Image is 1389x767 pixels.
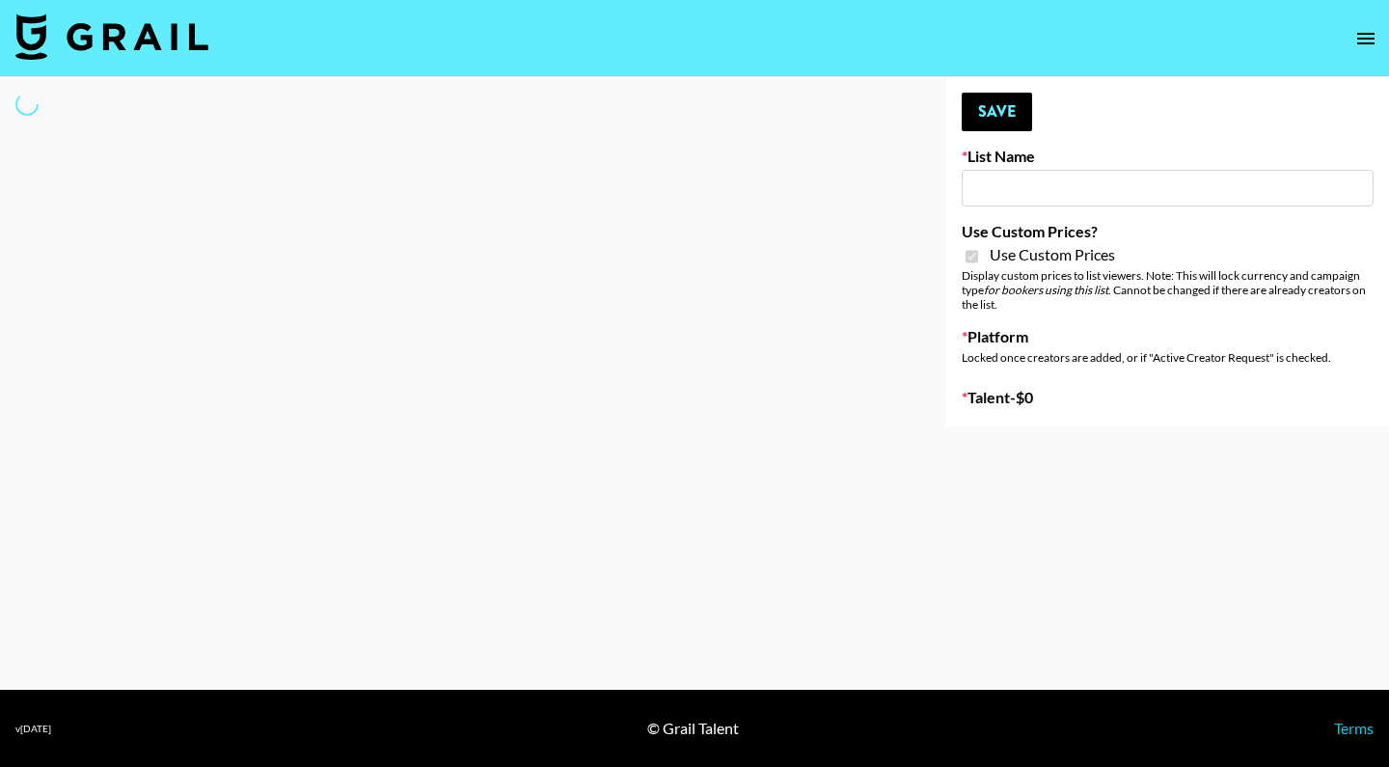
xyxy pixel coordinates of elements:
[984,283,1108,297] em: for bookers using this list
[962,268,1374,312] div: Display custom prices to list viewers. Note: This will lock currency and campaign type . Cannot b...
[962,327,1374,346] label: Platform
[1334,719,1374,737] a: Terms
[962,147,1374,166] label: List Name
[990,245,1115,264] span: Use Custom Prices
[962,388,1374,407] label: Talent - $ 0
[962,93,1032,131] button: Save
[647,719,739,738] div: © Grail Talent
[15,14,208,60] img: Grail Talent
[1347,19,1385,58] button: open drawer
[15,723,51,735] div: v [DATE]
[962,222,1374,241] label: Use Custom Prices?
[962,350,1374,365] div: Locked once creators are added, or if "Active Creator Request" is checked.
